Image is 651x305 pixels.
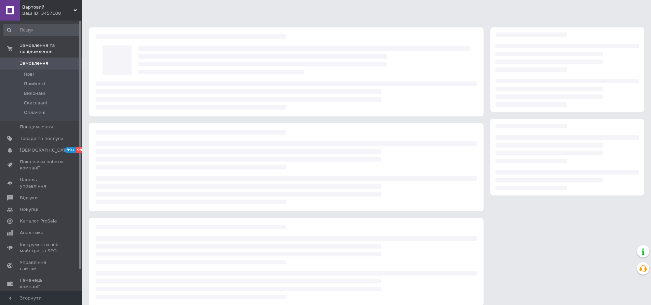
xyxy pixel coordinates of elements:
span: Замовлення [20,60,48,66]
span: Вартовий [22,4,73,10]
input: Пошук [3,24,81,36]
span: Скасовані [24,100,47,106]
span: Управління сайтом [20,259,63,272]
span: Інструменти веб-майстра та SEO [20,242,63,254]
span: Оплачені [24,110,45,116]
span: Виконані [24,90,45,97]
span: Повідомлення [20,124,53,130]
span: Показники роботи компанії [20,159,63,171]
div: Ваш ID: 3457108 [22,10,82,16]
span: Панель управління [20,177,63,189]
span: Прийняті [24,81,45,87]
span: Товари та послуги [20,136,63,142]
span: Каталог ProSale [20,218,57,224]
span: Аналітика [20,230,43,236]
span: Гаманець компанії [20,277,63,290]
span: 99+ [76,147,87,153]
span: 99+ [65,147,76,153]
span: Нові [24,71,34,77]
span: Відгуки [20,195,38,201]
span: Замовлення та повідомлення [20,42,82,55]
span: Покупці [20,206,38,213]
span: [DEMOGRAPHIC_DATA] [20,147,70,153]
